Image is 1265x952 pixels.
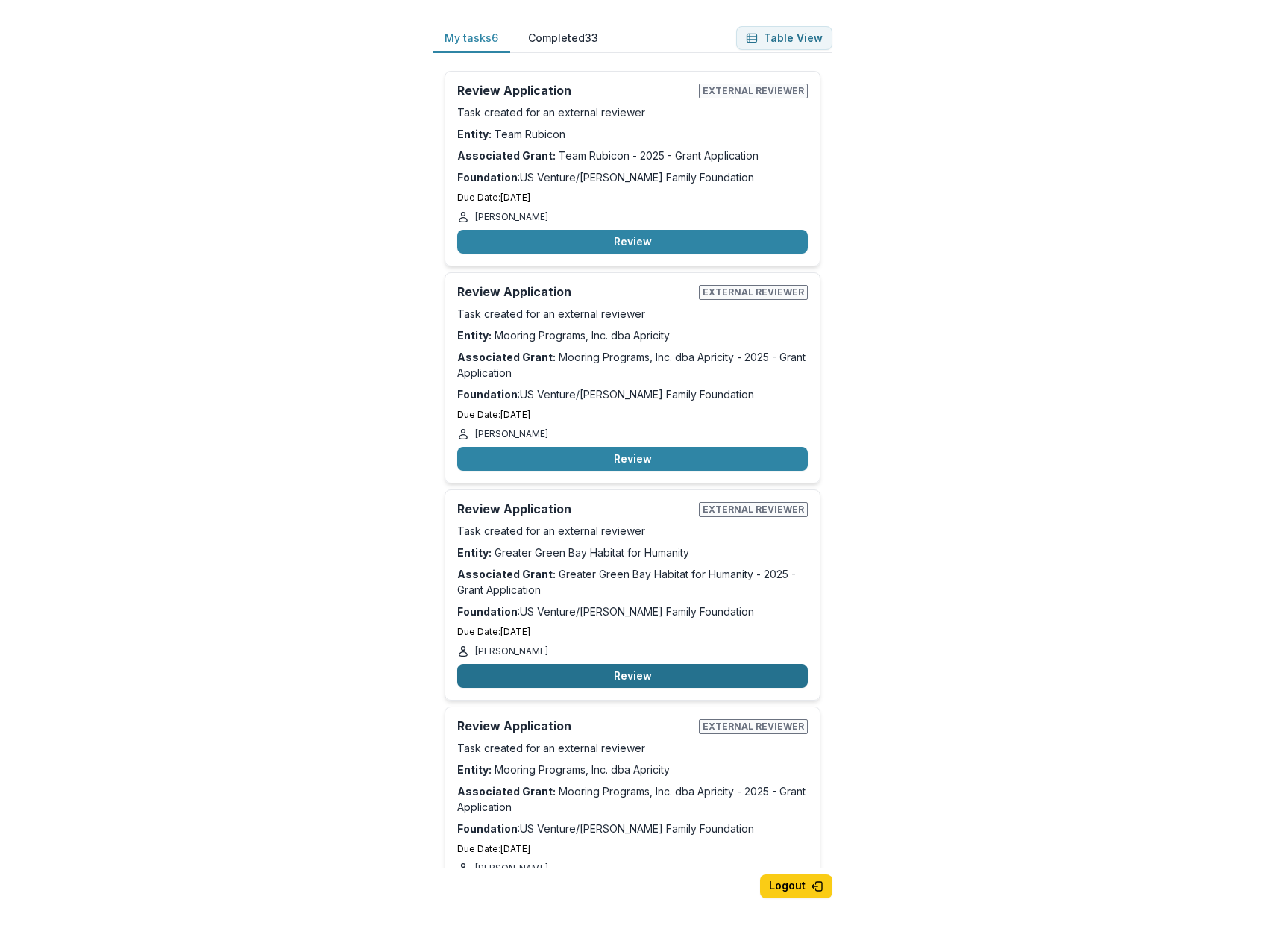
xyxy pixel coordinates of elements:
p: [PERSON_NAME] [475,645,548,658]
p: [PERSON_NAME] [475,862,548,875]
h2: Review Application [457,285,693,299]
strong: Foundation [457,171,518,184]
strong: Associated Grant: [457,149,556,162]
button: Table View [736,26,832,50]
h2: Review Application [457,84,693,98]
p: Task created for an external reviewer [457,740,808,756]
p: Task created for an external reviewer [457,104,808,120]
strong: Entity: [457,329,492,342]
p: Mooring Programs, Inc. dba Apricity [457,762,808,777]
h2: Review Application [457,502,693,516]
strong: Associated Grant: [457,785,556,798]
strong: Entity: [457,763,492,776]
p: [PERSON_NAME] [475,428,548,441]
strong: Foundation [457,822,518,835]
p: Team Rubicon - 2025 - Grant Application [457,148,808,163]
p: Due Date: [DATE] [457,625,808,639]
p: Task created for an external reviewer [457,523,808,539]
button: Review [457,664,808,688]
span: External reviewer [699,285,808,300]
button: Completed 33 [516,24,610,53]
strong: Associated Grant: [457,351,556,363]
p: : US Venture/[PERSON_NAME] Family Foundation [457,604,808,619]
strong: Entity: [457,128,492,140]
p: Due Date: [DATE] [457,191,808,204]
strong: Foundation [457,388,518,401]
h2: Review Application [457,719,693,733]
strong: Entity: [457,546,492,559]
button: Review [457,230,808,254]
p: Mooring Programs, Inc. dba Apricity - 2025 - Grant Application [457,349,808,381]
p: : US Venture/[PERSON_NAME] Family Foundation [457,169,808,185]
p: Task created for an external reviewer [457,306,808,322]
button: Logout [760,874,832,898]
p: Team Rubicon [457,126,808,142]
p: Greater Green Bay Habitat for Humanity - 2025 - Grant Application [457,566,808,598]
span: External reviewer [699,502,808,517]
p: : US Venture/[PERSON_NAME] Family Foundation [457,821,808,836]
p: Mooring Programs, Inc. dba Apricity - 2025 - Grant Application [457,783,808,815]
p: : US Venture/[PERSON_NAME] Family Foundation [457,386,808,402]
p: [PERSON_NAME] [475,210,548,224]
strong: Associated Grant: [457,568,556,580]
button: Review [457,447,808,471]
span: External reviewer [699,719,808,734]
span: External reviewer [699,84,808,98]
p: Greater Green Bay Habitat for Humanity [457,545,808,560]
p: Mooring Programs, Inc. dba Apricity [457,328,808,343]
p: Due Date: [DATE] [457,842,808,856]
strong: Foundation [457,605,518,618]
p: Due Date: [DATE] [457,408,808,422]
button: My tasks 6 [433,24,510,53]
